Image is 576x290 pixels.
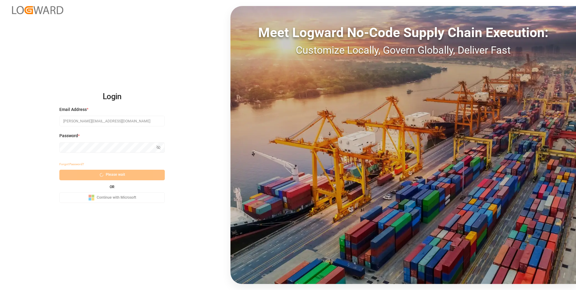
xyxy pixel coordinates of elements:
[110,185,114,189] small: OR
[59,87,165,106] h2: Login
[230,23,576,43] div: Meet Logward No-Code Supply Chain Execution:
[59,116,165,126] input: Enter your email
[59,133,78,139] span: Password
[230,43,576,58] div: Customize Locally, Govern Globally, Deliver Fast
[12,6,63,14] img: Logward_new_orange.png
[59,106,87,113] span: Email Address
